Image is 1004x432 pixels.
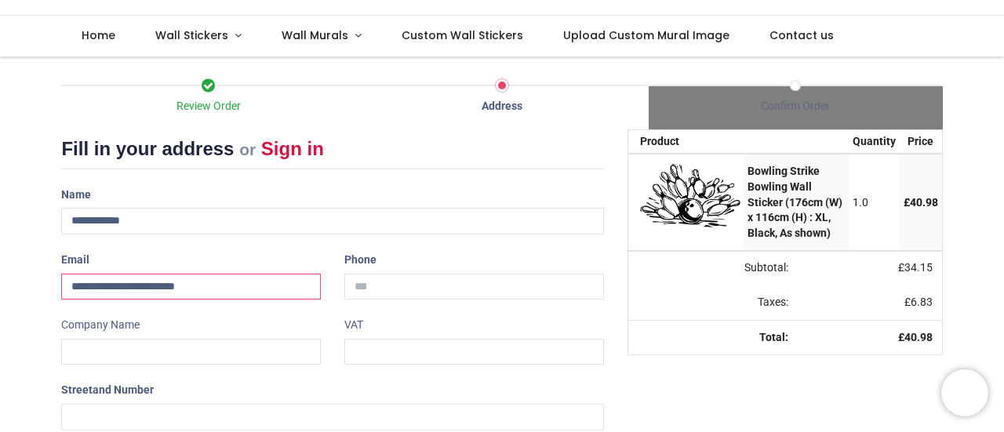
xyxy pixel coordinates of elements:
th: Quantity [849,130,900,154]
th: Price [900,130,942,154]
div: Confirm Order [649,99,942,114]
label: Name [61,182,91,209]
span: Contact us [769,27,834,43]
div: 1.0 [853,195,896,211]
span: and Number [93,383,154,396]
span: £ [904,196,938,209]
span: 40.98 [904,331,933,343]
td: Subtotal: [628,251,798,285]
label: VAT [344,312,363,339]
span: £ [904,296,933,308]
strong: Bowling Strike Bowling Wall Sticker (176cm (W) x 116cm (H) : XL, Black, As shown) [748,165,842,238]
small: or [239,140,256,158]
label: Street [61,377,154,404]
span: £ [898,261,933,274]
td: Taxes: [628,285,798,320]
a: Wall Stickers [136,16,262,56]
a: Sign in [261,138,324,159]
span: 34.15 [904,261,933,274]
span: Fill in your address [61,138,234,159]
div: Address [355,99,649,114]
span: Custom Wall Stickers [402,27,523,43]
img: q01K1gAAAAZJREFUAwChjoOqjrOi+gAAAABJRU5ErkJggg== [640,164,740,227]
a: Wall Murals [261,16,381,56]
strong: Total: [759,331,788,343]
span: 40.98 [910,196,938,209]
span: Upload Custom Mural Image [563,27,729,43]
label: Company Name [61,312,140,339]
strong: £ [898,331,933,343]
span: 6.83 [911,296,933,308]
th: Product [628,130,744,154]
span: Wall Murals [282,27,348,43]
label: Phone [344,247,376,274]
label: Email [61,247,89,274]
span: Wall Stickers [155,27,228,43]
div: Review Order [61,99,355,114]
span: Home [82,27,115,43]
iframe: Brevo live chat [941,369,988,416]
